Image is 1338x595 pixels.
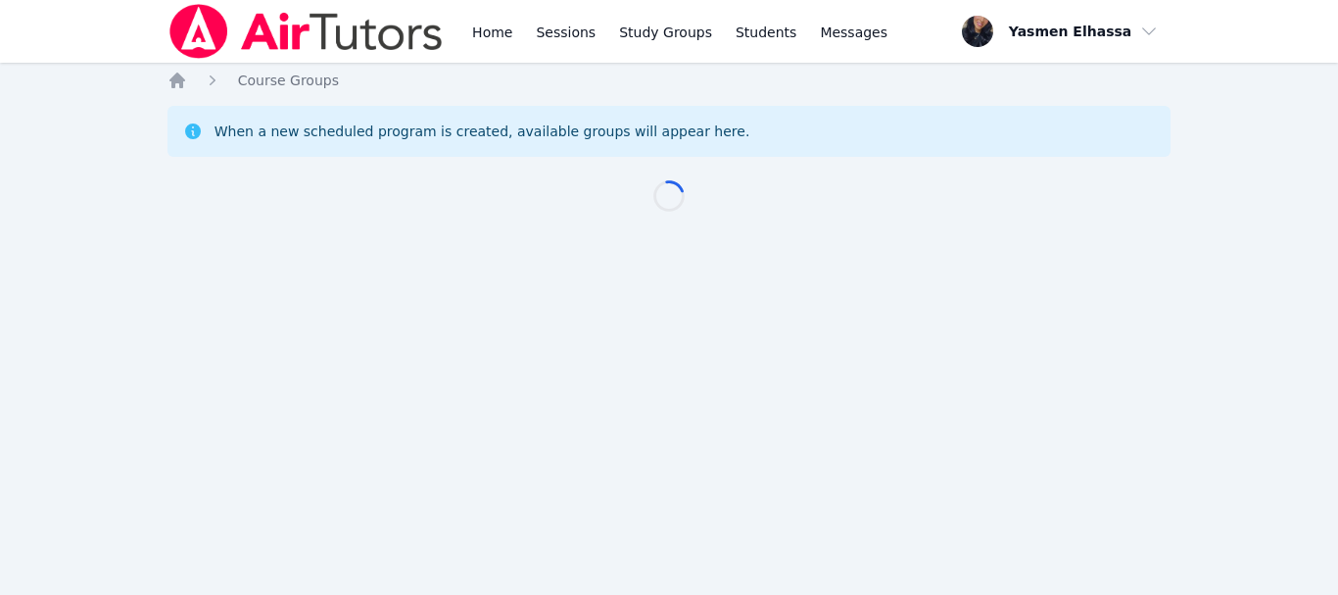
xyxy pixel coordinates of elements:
nav: Breadcrumb [167,71,1171,90]
a: Course Groups [238,71,339,90]
div: When a new scheduled program is created, available groups will appear here. [215,122,750,141]
img: Air Tutors [167,4,445,59]
span: Messages [820,23,887,42]
span: Course Groups [238,73,339,88]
